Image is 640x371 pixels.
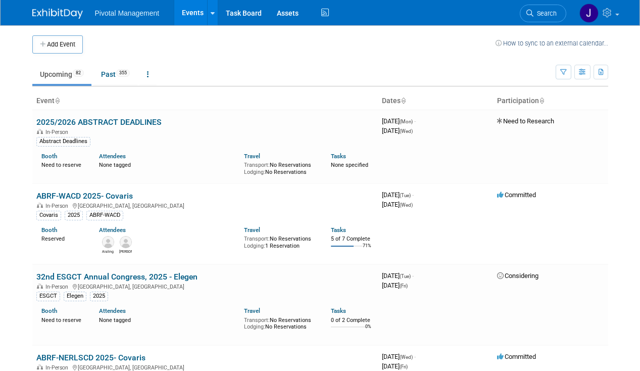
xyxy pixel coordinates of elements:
span: (Mon) [400,119,413,124]
a: Booth [41,153,57,160]
a: Travel [244,226,260,234]
div: Abstract Deadlines [36,137,90,146]
a: Sort by Event Name [55,97,60,105]
img: Jessica Gatton [579,4,599,23]
span: [DATE] [382,272,414,280]
img: In-Person Event [37,364,43,369]
span: - [412,191,414,199]
span: - [412,272,414,280]
div: ABRF-WACD [86,211,123,220]
div: Elegen [64,292,86,301]
img: Aisling Power [102,236,114,248]
span: In-Person [45,364,71,371]
span: (Wed) [400,202,413,208]
a: Attendees [99,226,126,234]
div: 5 of 7 Complete [331,236,374,243]
span: [DATE] [382,353,416,360]
span: None specified [331,162,368,168]
span: [DATE] [382,117,416,125]
div: No Reservations No Reservations [244,315,316,331]
a: ABRF-WACD 2025- Covaris [36,191,133,201]
a: Tasks [331,307,346,314]
a: Booth [41,307,57,314]
td: 71% [363,243,371,257]
div: [GEOGRAPHIC_DATA], [GEOGRAPHIC_DATA] [36,363,374,371]
div: Covaris [36,211,61,220]
a: Search [520,5,566,22]
img: Sujash Chatterjee [120,236,132,248]
span: Lodging: [244,243,265,249]
span: (Fri) [400,283,408,289]
span: Committed [497,191,536,199]
a: Past355 [93,65,137,84]
a: Sort by Start Date [401,97,406,105]
a: 2025/2026 ABSTRACT DEADLINES [36,117,162,127]
span: Lodging: [244,169,265,175]
span: Search [533,10,557,17]
span: (Tue) [400,193,411,198]
th: Participation [493,92,608,110]
span: [DATE] [382,191,414,199]
a: Travel [244,153,260,160]
div: [GEOGRAPHIC_DATA], [GEOGRAPHIC_DATA] [36,282,374,290]
div: ESGCT [36,292,60,301]
img: In-Person Event [37,284,43,289]
a: Attendees [99,153,126,160]
div: None tagged [99,315,236,324]
a: How to sync to an external calendar... [496,39,608,47]
span: [DATE] [382,201,413,208]
img: ExhibitDay [32,9,83,19]
a: Tasks [331,226,346,234]
th: Event [32,92,378,110]
div: Need to reserve [41,315,84,324]
a: Upcoming82 [32,65,91,84]
a: 32nd ESGCT Annual Congress, 2025 - Elegen [36,272,198,282]
span: Committed [497,353,536,360]
span: (Tue) [400,273,411,279]
a: ABRF-NERLSCD 2025- Covaris [36,353,145,362]
span: In-Person [45,129,71,135]
span: Transport: [244,162,270,168]
span: (Wed) [400,128,413,134]
span: - [414,353,416,360]
button: Add Event [32,35,83,54]
span: 355 [116,69,130,77]
td: 0% [365,324,371,338]
div: 2025 [65,211,83,220]
span: [DATE] [382,362,408,370]
span: Pivotal Management [95,9,160,17]
div: No Reservations No Reservations [244,160,316,175]
img: In-Person Event [37,129,43,134]
span: Considering [497,272,538,280]
a: Travel [244,307,260,314]
img: In-Person Event [37,203,43,208]
span: Lodging: [244,323,265,330]
span: (Fri) [400,364,408,369]
span: Transport: [244,236,270,242]
span: (Wed) [400,354,413,360]
span: In-Person [45,284,71,290]
a: Tasks [331,153,346,160]
th: Dates [378,92,493,110]
div: Reserved [41,234,84,243]
span: In-Person [45,203,71,209]
div: Aisling Power [102,248,114,254]
span: Need to Research [497,117,554,125]
div: No Reservations 1 Reservation [244,234,316,249]
a: Booth [41,226,57,234]
span: [DATE] [382,282,408,289]
span: [DATE] [382,127,413,134]
a: Attendees [99,307,126,314]
div: 2025 [90,292,108,301]
div: Need to reserve [41,160,84,169]
div: [GEOGRAPHIC_DATA], [GEOGRAPHIC_DATA] [36,201,374,209]
span: - [414,117,416,125]
div: Sujash Chatterjee [119,248,132,254]
a: Sort by Participation Type [539,97,544,105]
div: None tagged [99,160,236,169]
span: Transport: [244,317,270,323]
span: 82 [73,69,84,77]
div: 0 of 2 Complete [331,317,374,324]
